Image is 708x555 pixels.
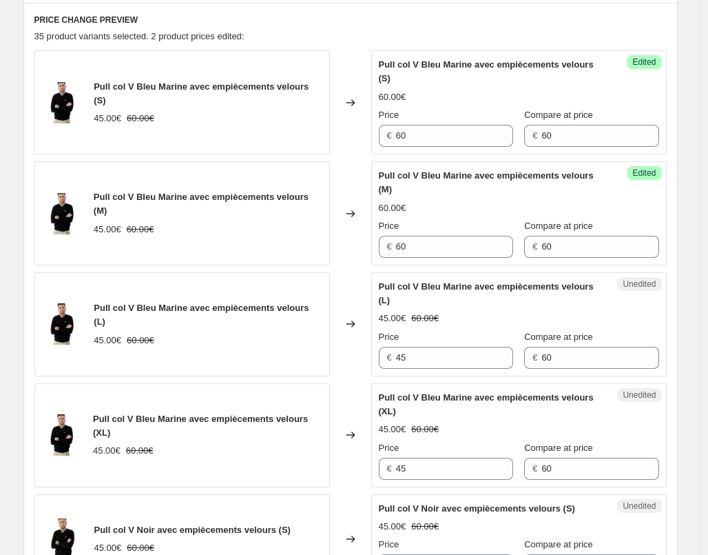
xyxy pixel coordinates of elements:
[411,520,439,534] strike: 60.00€
[524,110,593,120] span: Compare at price
[623,501,656,512] span: Unedited
[42,414,83,456] img: avantbleu_80x.webp
[94,525,291,535] span: Pull col V Noir avec empiècements velours (S)
[532,463,537,474] span: €
[94,334,121,347] div: 45.00€
[379,281,594,305] span: Pull col V Bleu Marine avec empiècements velours (L)
[387,352,392,363] span: €
[379,170,594,194] span: Pull col V Bleu Marine avec empiècements velours (M)
[127,223,154,236] strike: 60.00€
[379,59,594,83] span: Pull col V Bleu Marine avec empiècements velours (S)
[93,414,308,438] span: Pull col V Bleu Marine avec empiècements velours (XL)
[379,332,399,342] span: Price
[34,14,667,26] h6: PRICE CHANGE PREVIEW
[379,503,575,514] span: Pull col V Noir avec empiècements velours (S)
[379,90,406,104] div: 60.00€
[94,541,122,555] div: 45.00€
[632,168,656,179] span: Edited
[379,221,399,231] span: Price
[379,201,406,215] div: 60.00€
[379,392,594,416] span: Pull col V Bleu Marine avec empiècements velours (XL)
[379,423,406,436] div: 45.00€
[94,112,121,125] div: 45.00€
[42,193,83,234] img: avantbleu_80x.webp
[387,130,392,141] span: €
[532,352,537,363] span: €
[379,520,406,534] div: 45.00€
[524,443,593,453] span: Compare at price
[524,221,593,231] span: Compare at price
[93,444,121,458] div: 45.00€
[411,312,439,325] strike: 60.00€
[387,241,392,252] span: €
[42,82,83,123] img: avantbleu_80x.webp
[532,241,537,252] span: €
[94,303,309,327] span: Pull col V Bleu Marine avec empiècements velours (L)
[126,444,154,458] strike: 60.00€
[623,390,656,401] span: Unedited
[379,312,406,325] div: 45.00€
[379,539,399,549] span: Price
[127,334,154,347] strike: 60.00€
[411,423,439,436] strike: 60.00€
[42,303,83,345] img: avantbleu_80x.webp
[379,443,399,453] span: Price
[623,279,656,290] span: Unedited
[34,31,244,41] span: 35 product variants selected. 2 product prices edited:
[524,332,593,342] span: Compare at price
[532,130,537,141] span: €
[379,110,399,120] span: Price
[524,539,593,549] span: Compare at price
[94,81,309,105] span: Pull col V Bleu Marine avec empiècements velours (S)
[94,223,121,236] div: 45.00€
[127,112,154,125] strike: 60.00€
[127,541,154,555] strike: 60.00€
[94,192,309,216] span: Pull col V Bleu Marine avec empiècements velours (M)
[387,463,392,474] span: €
[632,57,656,68] span: Edited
